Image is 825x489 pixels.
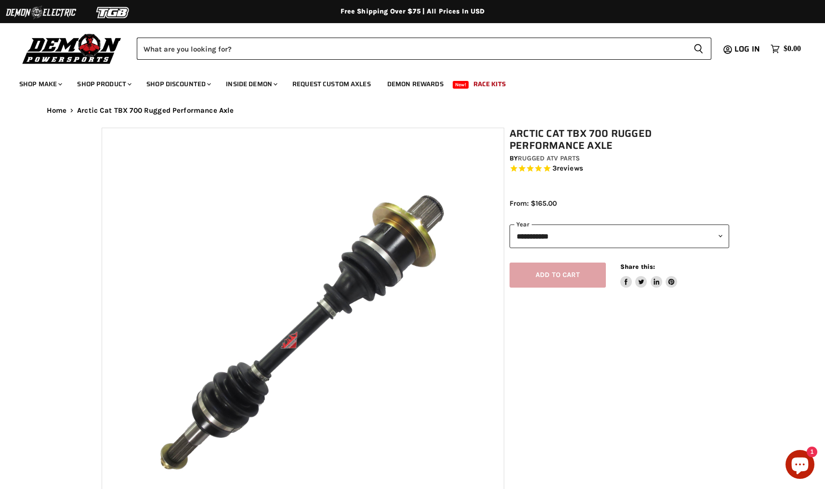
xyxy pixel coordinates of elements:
[139,74,217,94] a: Shop Discounted
[77,3,149,22] img: TGB Logo 2
[285,74,378,94] a: Request Custom Axles
[19,31,125,66] img: Demon Powersports
[77,106,234,115] span: Arctic Cat TBX 700 Rugged Performance Axle
[137,38,711,60] form: Product
[380,74,451,94] a: Demon Rewards
[70,74,137,94] a: Shop Product
[453,81,469,89] span: New!
[686,38,711,60] button: Search
[510,153,729,164] div: by
[518,154,580,162] a: Rugged ATV Parts
[620,263,678,288] aside: Share this:
[620,263,655,270] span: Share this:
[510,164,729,174] span: Rated 5.0 out of 5 stars 3 reviews
[47,106,67,115] a: Home
[783,450,817,481] inbox-online-store-chat: Shopify online store chat
[27,7,798,16] div: Free Shipping Over $75 | All Prices In USD
[137,38,686,60] input: Search
[557,164,583,173] span: reviews
[766,42,806,56] a: $0.00
[784,44,801,53] span: $0.00
[510,128,729,152] h1: Arctic Cat TBX 700 Rugged Performance Axle
[730,45,766,53] a: Log in
[219,74,283,94] a: Inside Demon
[510,225,729,248] select: year
[466,74,513,94] a: Race Kits
[5,3,77,22] img: Demon Electric Logo 2
[27,106,798,115] nav: Breadcrumbs
[734,43,760,55] span: Log in
[552,164,583,173] span: 3 reviews
[12,70,799,94] ul: Main menu
[510,199,557,208] span: From: $165.00
[12,74,68,94] a: Shop Make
